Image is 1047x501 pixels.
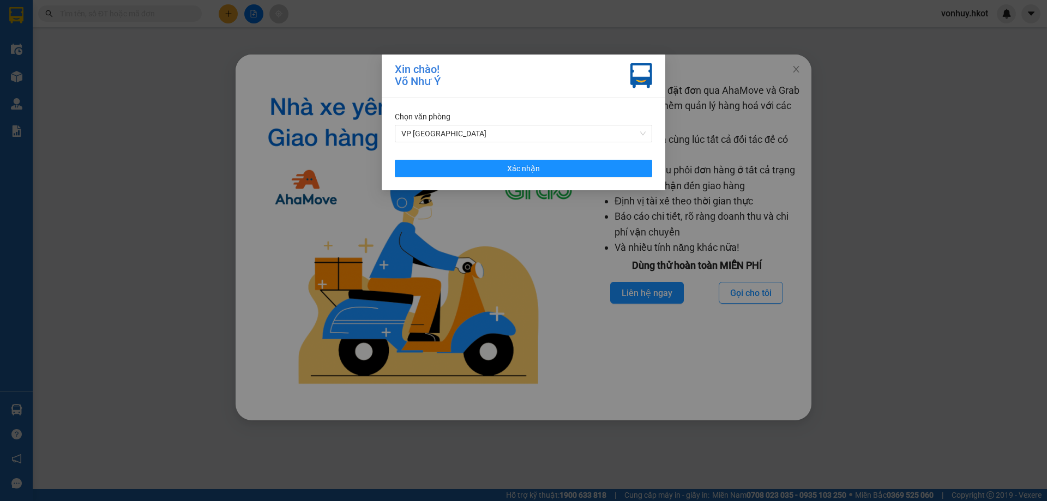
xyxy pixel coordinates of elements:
[395,63,441,88] div: Xin chào! Võ Như Ý
[395,160,652,177] button: Xác nhận
[507,162,540,174] span: Xác nhận
[630,63,652,88] img: vxr-icon
[395,111,652,123] div: Chọn văn phòng
[401,125,646,142] span: VP Đà Nẵng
